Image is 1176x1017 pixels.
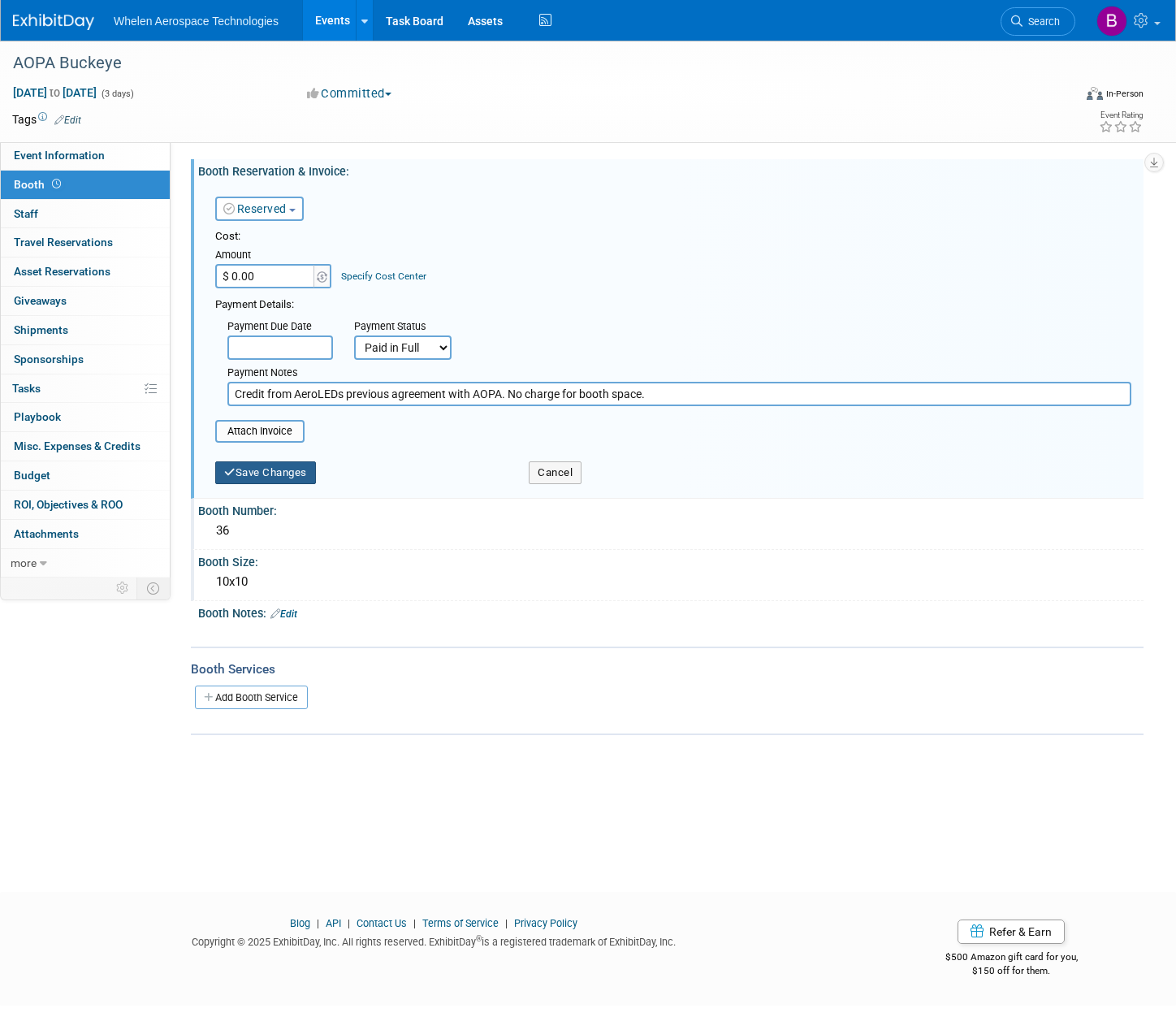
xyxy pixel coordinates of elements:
[14,294,67,307] span: Giveaways
[290,917,310,929] a: Blog
[1,461,170,490] a: Budget
[227,366,1131,382] div: Payment Notes
[1,345,170,374] a: Sponsorships
[1,374,170,403] a: Tasks
[12,931,854,950] div: Copyright © 2025 ExhibitDay, Inc. All rights reserved. ExhibitDay is a registered trademark of Ex...
[14,207,38,220] span: Staff
[12,382,41,395] span: Tasks
[476,934,482,943] sup: ®
[422,917,499,929] a: Terms of Service
[958,920,1065,944] a: Refer & Earn
[210,569,1131,595] div: 10x10
[1,316,170,344] a: Shipments
[14,236,113,249] span: Travel Reservations
[198,159,1144,180] div: Booth Reservation & Invoice:
[49,178,64,190] span: Booth not reserved yet
[1,491,170,519] a: ROI, Objectives & ROO
[1,403,170,431] a: Playbook
[14,498,123,511] span: ROI, Objectives & ROO
[270,608,297,620] a: Edit
[7,49,1047,78] div: AOPA Buckeye
[14,323,68,336] span: Shipments
[1,200,170,228] a: Staff
[1,257,170,286] a: Asset Reservations
[313,917,323,929] span: |
[12,111,81,128] td: Tags
[210,518,1131,543] div: 36
[14,265,110,278] span: Asset Reservations
[195,686,308,709] a: Add Booth Service
[223,202,287,215] a: Reserved
[198,601,1144,622] div: Booth Notes:
[54,115,81,126] a: Edit
[326,917,341,929] a: API
[1,228,170,257] a: Travel Reservations
[301,85,398,102] button: Committed
[14,149,105,162] span: Event Information
[501,917,512,929] span: |
[1105,88,1144,100] div: In-Person
[47,86,63,99] span: to
[1023,15,1060,28] span: Search
[12,85,97,100] span: [DATE] [DATE]
[215,229,1131,245] div: Cost:
[1,432,170,461] a: Misc. Expenses & Credits
[215,248,333,264] div: Amount
[137,578,171,599] td: Toggle Event Tabs
[1,171,170,199] a: Booth
[354,319,463,335] div: Payment Status
[14,353,84,366] span: Sponsorships
[191,660,1144,678] div: Booth Services
[409,917,420,929] span: |
[215,197,304,221] button: Reserved
[100,89,134,99] span: (3 days)
[529,461,582,484] button: Cancel
[215,293,1131,313] div: Payment Details:
[1,520,170,548] a: Attachments
[114,15,279,28] span: Whelen Aerospace Technologies
[198,499,1144,519] div: Booth Number:
[1,141,170,170] a: Event Information
[14,469,50,482] span: Budget
[109,578,137,599] td: Personalize Event Tab Strip
[215,461,316,484] button: Save Changes
[1,549,170,578] a: more
[514,917,577,929] a: Privacy Policy
[14,178,64,191] span: Booth
[13,14,94,30] img: ExhibitDay
[975,84,1144,109] div: Event Format
[1,287,170,315] a: Giveaways
[14,410,61,423] span: Playbook
[879,964,1144,978] div: $150 off for them.
[1099,111,1143,119] div: Event Rating
[344,917,354,929] span: |
[1001,7,1075,36] a: Search
[227,319,330,335] div: Payment Due Date
[14,439,141,452] span: Misc. Expenses & Credits
[1096,6,1127,37] img: Bree Wheeler
[879,940,1144,977] div: $500 Amazon gift card for you,
[341,270,426,282] a: Specify Cost Center
[11,556,37,569] span: more
[1087,87,1103,100] img: Format-Inperson.png
[198,550,1144,570] div: Booth Size:
[14,527,79,540] span: Attachments
[357,917,407,929] a: Contact Us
